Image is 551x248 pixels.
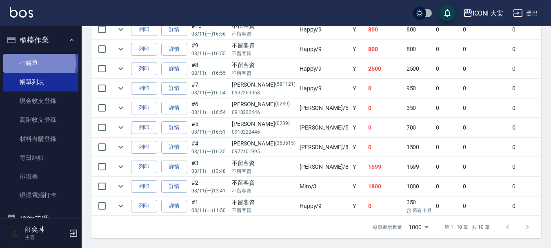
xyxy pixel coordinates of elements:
[351,157,366,177] td: Y
[115,200,127,212] button: expand row
[10,7,33,18] img: Logo
[298,157,351,177] td: [PERSON_NAME] /8
[131,121,157,134] button: 列印
[461,40,510,59] td: 0
[351,118,366,137] td: Y
[404,157,434,177] td: 1599
[191,148,228,155] p: 08/11 (一) 16:35
[351,197,366,216] td: Y
[161,200,187,212] a: 詳情
[115,23,127,36] button: expand row
[189,59,230,78] td: #8
[131,141,157,154] button: 列印
[191,50,228,57] p: 08/11 (一) 16:55
[131,23,157,36] button: 列印
[232,80,295,89] div: [PERSON_NAME]
[131,102,157,114] button: 列印
[366,197,404,216] td: 0
[161,161,187,173] a: 詳情
[434,177,461,196] td: 0
[191,168,228,175] p: 08/11 (一) 13:48
[434,20,461,39] td: 0
[405,216,431,238] div: 1000
[131,43,157,56] button: 列印
[7,225,23,241] img: Person
[351,40,366,59] td: Y
[298,98,351,118] td: [PERSON_NAME] /5
[351,177,366,196] td: Y
[232,89,295,96] p: 0937269968
[434,157,461,177] td: 0
[510,6,541,21] button: 登出
[232,198,295,207] div: 不留客資
[461,157,510,177] td: 0
[161,180,187,193] a: 詳情
[191,89,228,96] p: 08/11 (一) 16:54
[232,179,295,187] div: 不留客資
[115,82,127,94] button: expand row
[461,59,510,78] td: 0
[191,207,228,214] p: 08/11 (一) 11:50
[189,157,230,177] td: #3
[115,43,127,55] button: expand row
[434,59,461,78] td: 0
[3,130,78,148] a: 材料自購登錄
[232,159,295,168] div: 不留客資
[189,197,230,216] td: #1
[3,148,78,167] a: 每日結帳
[461,138,510,157] td: 0
[232,61,295,69] div: 不留客資
[161,121,187,134] a: 詳情
[3,186,78,205] a: 現場電腦打卡
[298,177,351,196] td: Miro /3
[232,168,295,175] p: 不留客資
[131,161,157,173] button: 列印
[298,20,351,39] td: Happy /9
[366,59,404,78] td: 2500
[434,118,461,137] td: 0
[131,180,157,193] button: 列印
[351,59,366,78] td: Y
[351,138,366,157] td: Y
[434,197,461,216] td: 0
[366,98,404,118] td: 0
[161,23,187,36] a: 詳情
[366,157,404,177] td: 1599
[366,20,404,39] td: 800
[115,141,127,153] button: expand row
[461,20,510,39] td: 0
[439,5,455,21] button: save
[275,139,295,148] p: (360515)
[366,40,404,59] td: 800
[232,100,295,109] div: [PERSON_NAME]
[232,69,295,77] p: 不留客資
[351,79,366,98] td: Y
[434,98,461,118] td: 0
[131,82,157,95] button: 列印
[275,80,295,89] p: (581121)
[191,128,228,136] p: 08/11 (一) 16:51
[3,29,78,51] button: 櫃檯作業
[232,50,295,57] p: 不留客資
[115,121,127,134] button: expand row
[191,69,228,77] p: 08/11 (一) 16:55
[404,138,434,157] td: 1500
[115,161,127,173] button: expand row
[3,167,78,186] a: 排班表
[351,98,366,118] td: Y
[191,30,228,38] p: 08/11 (一) 16:56
[404,197,434,216] td: 350
[275,120,290,128] p: (0239)
[131,200,157,212] button: 列印
[404,177,434,196] td: 1800
[444,223,490,231] p: 第 1–10 筆 共 10 筆
[189,40,230,59] td: #9
[232,41,295,50] div: 不留客資
[351,20,366,39] td: Y
[189,98,230,118] td: #6
[404,20,434,39] td: 800
[366,177,404,196] td: 1800
[407,207,432,214] p: 含 舊有卡券
[404,79,434,98] td: 950
[461,197,510,216] td: 0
